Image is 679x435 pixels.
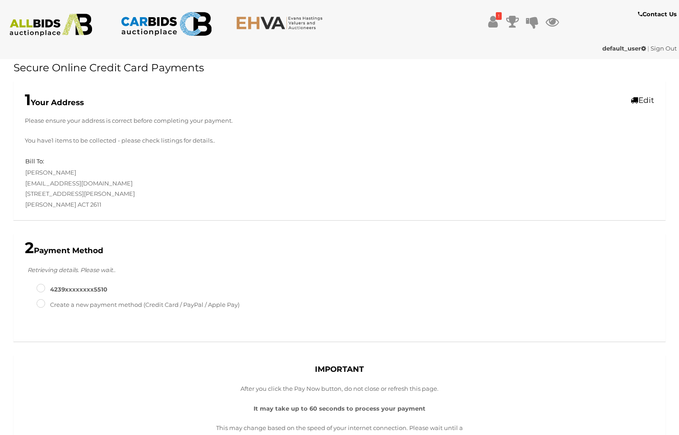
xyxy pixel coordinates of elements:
[18,156,340,210] div: [PERSON_NAME] [EMAIL_ADDRESS][DOMAIN_NAME] [STREET_ADDRESS][PERSON_NAME] [PERSON_NAME] ACT 2611
[216,384,463,394] p: After you click the Pay Now button, do not close or refresh this page.
[25,238,34,257] span: 2
[25,116,654,126] p: Please ensure your address is correct before completing your payment.
[25,90,31,109] span: 1
[254,405,425,412] strong: It may take up to 60 seconds to process your payment
[638,10,677,18] b: Contact Us
[25,246,103,255] b: Payment Method
[25,135,51,146] span: You have
[37,284,107,295] label: 4239XXXXXXXX5510
[25,158,44,164] h5: Bill To:
[14,62,665,74] h1: Secure Online Credit Card Payments
[638,9,679,19] a: Contact Us
[496,12,502,20] i: !
[25,98,84,107] b: Your Address
[631,96,654,105] a: Edit
[5,14,97,37] img: ALLBIDS.com.au
[651,45,677,52] a: Sign Out
[37,300,240,310] label: Create a new payment method (Credit Card / PayPal / Apple Pay)
[486,14,499,30] a: !
[315,365,364,374] b: IMPORTANT
[120,9,212,39] img: CARBIDS.com.au
[602,45,647,52] a: default_user
[236,16,328,30] img: EHVA.com.au
[647,45,649,52] span: |
[28,266,115,273] i: Retrieving details. Please wait..
[51,135,214,146] span: 1 items to be collected - please check listings for details.
[214,135,215,146] span: .
[602,45,646,52] strong: default_user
